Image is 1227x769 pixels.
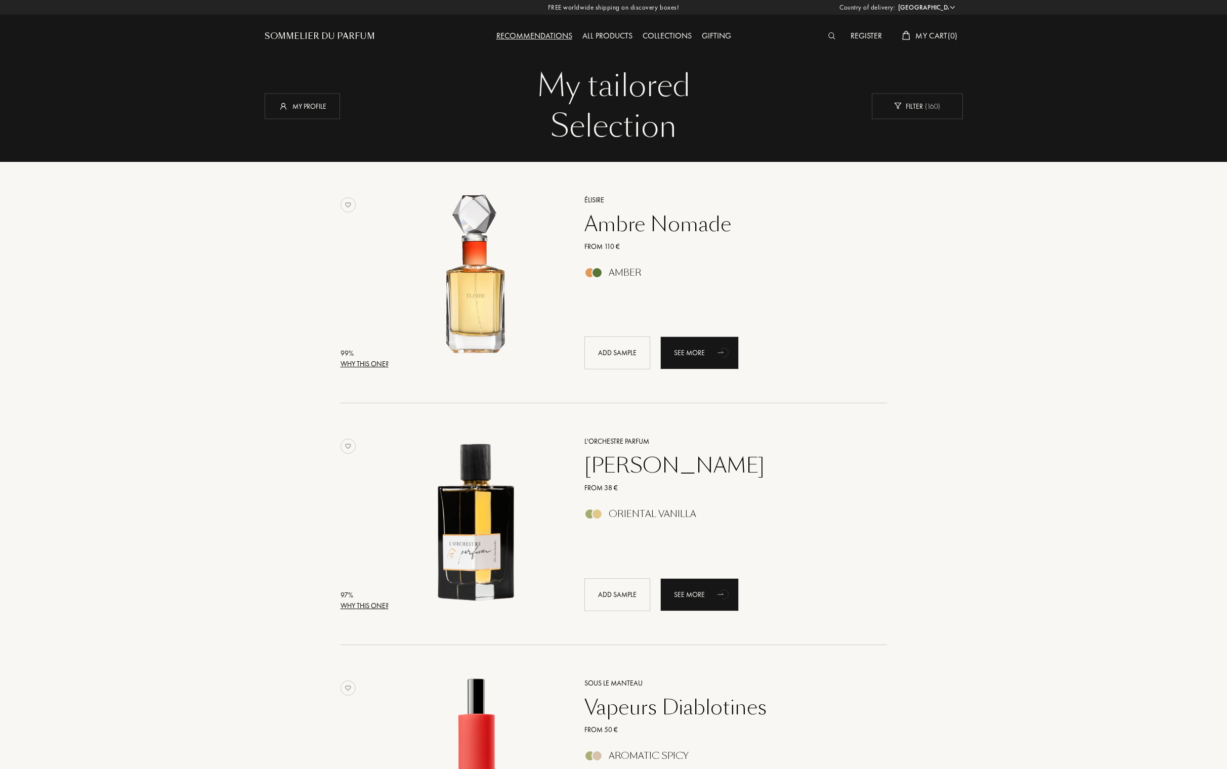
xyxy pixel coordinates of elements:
div: Collections [638,30,697,43]
div: Register [845,30,887,43]
div: Gifting [697,30,736,43]
div: Add sample [584,336,650,369]
a: Collections [638,30,697,41]
a: All products [577,30,638,41]
div: animation [714,342,734,362]
a: Thé Darbouka L'Orchestre Parfum [392,423,569,622]
div: 97 % [341,590,389,601]
img: arrow_w.png [949,4,956,11]
div: animation [714,584,734,604]
a: Gifting [697,30,736,41]
div: 99 % [341,348,389,359]
span: Country of delivery: [839,3,895,13]
a: L'Orchestre Parfum [577,436,872,447]
img: profil_icn_w.svg [278,101,288,111]
div: My profile [265,93,340,119]
a: Ambre Nomade Élisire [392,182,569,381]
div: Oriental Vanilla [609,508,696,520]
span: My Cart ( 0 ) [915,30,957,41]
div: Recommendations [491,30,577,43]
div: Why this one? [341,359,389,369]
div: See more [660,578,739,611]
a: Élisire [577,195,872,205]
img: Thé Darbouka L'Orchestre Parfum [392,435,561,603]
div: See more [660,336,739,369]
img: Ambre Nomade Élisire [392,193,561,362]
a: Sommelier du Parfum [265,30,375,42]
img: cart_white.svg [902,31,910,40]
div: Aromatic Spicy [609,750,689,761]
a: See moreanimation [660,336,739,369]
a: From 50 € [577,724,872,735]
div: Why this one? [341,601,389,611]
div: Amber [609,267,642,278]
a: From 110 € [577,241,872,252]
a: Register [845,30,887,41]
div: All products [577,30,638,43]
img: no_like_p.png [341,439,356,454]
div: Filter [872,93,963,119]
a: Ambre Nomade [577,212,872,236]
a: Recommendations [491,30,577,41]
a: From 38 € [577,483,872,493]
img: new_filter_w.svg [894,103,902,109]
a: Sous le Manteau [577,678,872,689]
div: Selection [272,106,955,147]
div: Add sample [584,578,650,611]
a: Amber [577,270,872,281]
img: no_like_p.png [341,680,356,696]
img: no_like_p.png [341,197,356,212]
a: Aromatic Spicy [577,753,872,764]
img: search_icn_white.svg [828,32,836,39]
span: ( 160 ) [923,101,940,110]
div: My tailored [272,66,955,106]
a: Vapeurs Diablotines [577,695,872,719]
a: See moreanimation [660,578,739,611]
a: [PERSON_NAME] [577,453,872,478]
a: Oriental Vanilla [577,511,872,522]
